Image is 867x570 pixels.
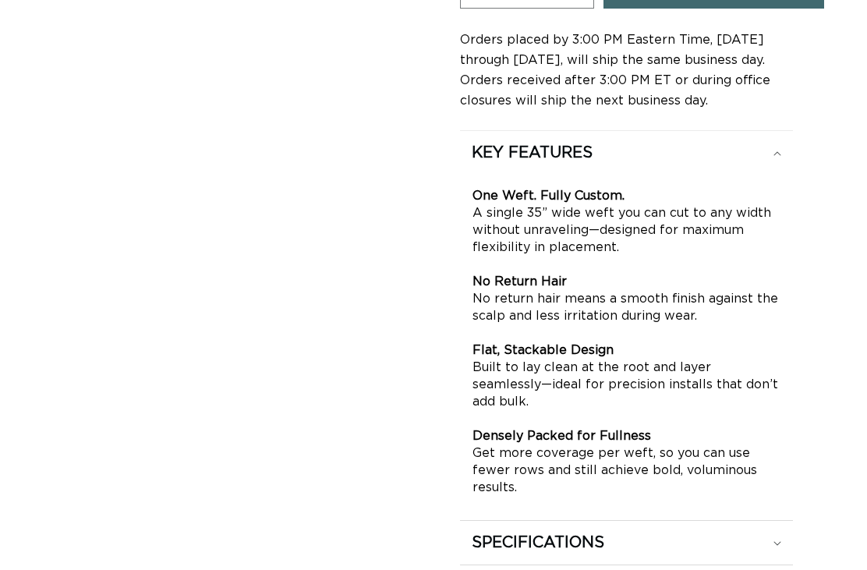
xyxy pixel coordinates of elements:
strong: Flat, Stackable Design [472,344,614,356]
h2: SPECIFICATIONS [472,533,604,553]
summary: SPECIFICATIONS [460,521,793,565]
strong: No Return Hair [472,275,567,288]
strong: Densely Packed for Fullness [472,430,651,442]
h2: KEY FEATURES [472,143,593,163]
span: Orders placed by 3:00 PM Eastern Time, [DATE] through [DATE], will ship the same business day. Or... [460,34,770,107]
summary: KEY FEATURES [460,131,793,175]
strong: One Weft. Fully Custom. [472,189,625,202]
p: A single 35” wide weft you can cut to any width without unraveling—designed for maximum flexibili... [472,187,780,496]
iframe: Chat Widget [789,495,867,570]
